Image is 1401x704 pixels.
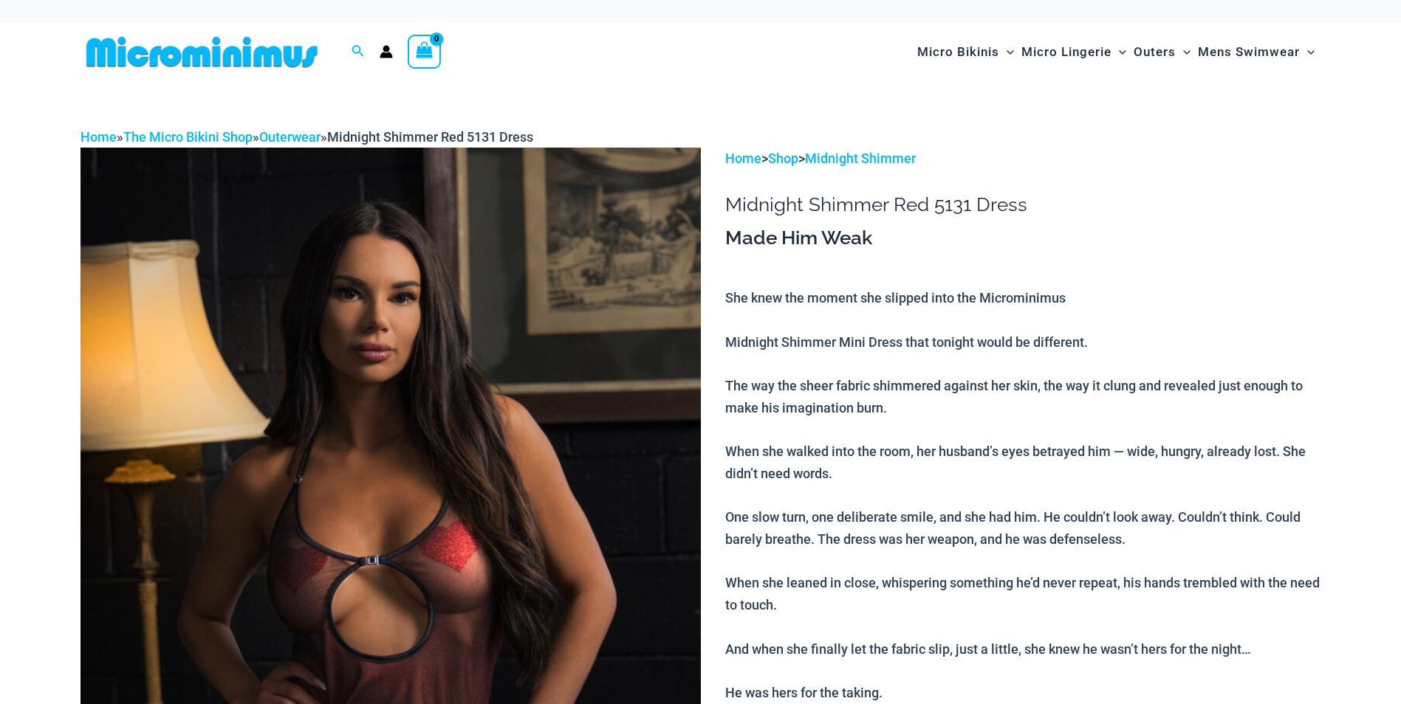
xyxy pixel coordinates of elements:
img: MM SHOP LOGO FLAT [81,35,323,69]
a: The Micro Bikini Shop [123,129,253,145]
a: OutersMenu ToggleMenu Toggle [1130,30,1194,75]
span: Midnight Shimmer Red 5131 Dress [327,129,533,145]
span: Menu Toggle [1300,33,1315,71]
p: > > [725,148,1320,170]
span: Micro Lingerie [1021,33,1111,71]
a: Midnight Shimmer [805,151,916,166]
a: Home [81,129,117,145]
span: » » » [81,129,533,145]
span: Menu Toggle [1111,33,1126,71]
h3: Made Him Weak [725,226,1320,251]
a: Search icon link [352,43,365,61]
a: Micro BikinisMenu ToggleMenu Toggle [914,30,1018,75]
h1: Midnight Shimmer Red 5131 Dress [725,193,1320,216]
span: Micro Bikinis [917,33,999,71]
a: View Shopping Cart, empty [408,35,442,69]
span: Mens Swimwear [1198,33,1300,71]
nav: Site Navigation [911,27,1321,77]
span: Outers [1134,33,1176,71]
a: Shop [768,151,798,166]
a: Outerwear [259,129,321,145]
a: Micro LingerieMenu ToggleMenu Toggle [1018,30,1130,75]
span: Menu Toggle [999,33,1014,71]
a: Home [725,151,761,166]
a: Mens SwimwearMenu ToggleMenu Toggle [1194,30,1318,75]
span: Menu Toggle [1176,33,1191,71]
a: Account icon link [380,45,393,58]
